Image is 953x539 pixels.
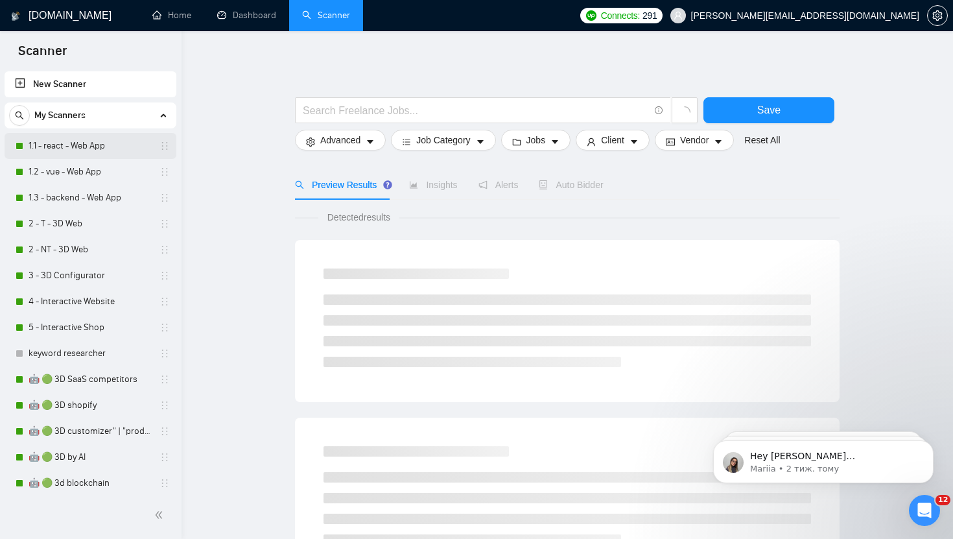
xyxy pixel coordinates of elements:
a: 5 - Interactive Shop [29,315,152,341]
a: 1.2 - vue - Web App [29,159,152,185]
span: double-left [154,509,167,521]
span: loading [679,106,690,118]
a: 2 - T - 3D Web [29,211,152,237]
a: New Scanner [15,71,166,97]
span: Jobs [526,133,546,147]
span: idcard [666,137,675,147]
iframe: Intercom notifications повідомлення [694,413,953,504]
a: 2 - NT - 3D Web [29,237,152,263]
span: My Scanners [34,102,86,128]
a: keyword researcher [29,341,152,366]
button: userClientcaret-down [576,130,650,150]
div: Tooltip anchor [382,179,394,191]
a: 🤖 🟢 3D customizer" | "product customizer" [29,418,152,444]
span: Detected results [318,210,399,224]
span: Vendor [680,133,709,147]
span: holder [159,141,170,151]
span: caret-down [714,137,723,147]
span: folder [512,137,521,147]
a: Reset All [744,133,780,147]
span: search [10,111,29,120]
span: Auto Bidder [539,180,603,190]
li: New Scanner [5,71,176,97]
span: setting [928,10,947,21]
span: setting [306,137,315,147]
a: dashboardDashboard [217,10,276,21]
a: 🤖 🟢 3D shopify [29,392,152,418]
button: setting [927,5,948,26]
span: robot [539,180,548,189]
span: search [295,180,304,189]
span: holder [159,322,170,333]
img: logo [11,6,20,27]
span: Insights [409,180,457,190]
button: search [9,105,30,126]
span: 291 [642,8,657,23]
span: caret-down [629,137,639,147]
span: Scanner [8,42,77,69]
span: Client [601,133,624,147]
span: holder [159,245,170,255]
input: Search Freelance Jobs... [303,102,649,119]
span: holder [159,296,170,307]
span: user [587,137,596,147]
span: area-chart [409,180,418,189]
span: holder [159,426,170,437]
span: user [674,11,683,20]
span: holder [159,219,170,229]
a: 1.3 - backend - Web App [29,185,152,211]
span: Preview Results [295,180,388,190]
a: searchScanner [302,10,350,21]
span: Alerts [478,180,519,190]
a: 🤖 🟢 3D by AI [29,444,152,470]
a: 4 - Interactive Website [29,289,152,315]
span: holder [159,348,170,359]
button: idcardVendorcaret-down [655,130,734,150]
span: holder [159,400,170,411]
span: holder [159,270,170,281]
a: 3 - 3D Configurator [29,263,152,289]
span: Connects: [601,8,640,23]
span: Job Category [416,133,470,147]
span: caret-down [476,137,485,147]
button: settingAdvancedcaret-down [295,130,386,150]
span: holder [159,193,170,203]
a: 🤖 🟢 3d blockchain [29,470,152,496]
button: Save [703,97,834,123]
button: barsJob Categorycaret-down [391,130,495,150]
span: holder [159,167,170,177]
a: setting [927,10,948,21]
span: caret-down [366,137,375,147]
span: holder [159,478,170,488]
span: holder [159,374,170,385]
a: homeHome [152,10,191,21]
a: 🤖 🟢 3D SaaS competitors [29,366,152,392]
a: 1.1 - react - Web App [29,133,152,159]
iframe: Intercom live chat [909,495,940,526]
span: Save [757,102,781,118]
span: Advanced [320,133,360,147]
span: notification [478,180,488,189]
img: upwork-logo.png [586,10,596,21]
button: folderJobscaret-down [501,130,571,150]
span: info-circle [655,106,663,115]
span: caret-down [550,137,559,147]
span: bars [402,137,411,147]
span: holder [159,452,170,462]
span: 12 [935,495,950,505]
